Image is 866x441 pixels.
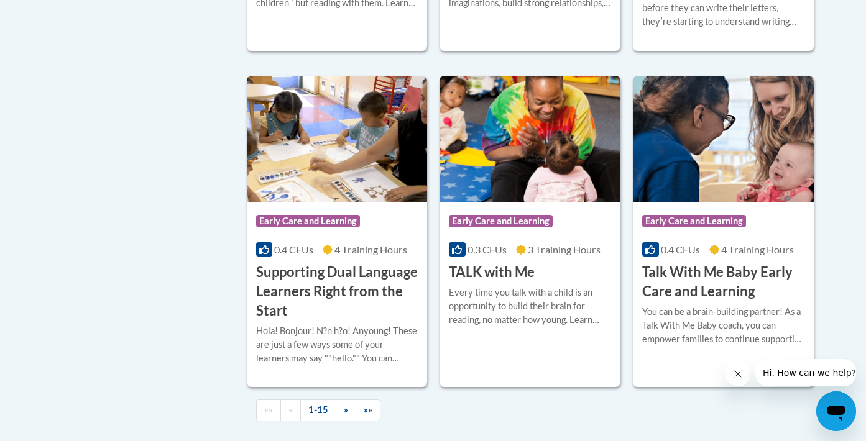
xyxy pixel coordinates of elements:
a: End [356,399,380,421]
img: Course Logo [633,76,814,202]
h3: Talk With Me Baby Early Care and Learning [642,263,804,301]
img: Course Logo [440,76,620,202]
span: Early Care and Learning [449,215,553,227]
span: « [288,404,293,415]
iframe: Message from company [755,359,856,386]
span: 0.4 CEUs [274,243,313,255]
a: 1-15 [300,399,336,421]
span: «« [264,404,273,415]
div: Every time you talk with a child is an opportunity to build their brain for reading, no matter ho... [449,286,611,327]
iframe: Button to launch messaging window [816,391,856,431]
span: 4 Training Hours [334,243,407,255]
img: Course Logo [247,76,428,202]
h3: Supporting Dual Language Learners Right from the Start [256,263,418,320]
div: Hola! Bonjour! N?n h?o! Anyoung! These are just a few ways some of your learners may say ""hello.... [256,324,418,365]
span: Early Care and Learning [642,215,746,227]
a: Begining [256,399,281,421]
span: Early Care and Learning [256,215,360,227]
span: 0.4 CEUs [661,243,700,255]
span: 3 Training Hours [528,243,601,255]
h3: TALK with Me [449,263,535,282]
a: Course LogoEarly Care and Learning0.4 CEUs4 Training Hours Supporting Dual Language Learners Righ... [247,76,428,387]
a: Course LogoEarly Care and Learning0.4 CEUs4 Training Hours Talk With Me Baby Early Care and Learn... [633,76,814,387]
div: You can be a brain-building partner! As a Talk With Me Baby coach, you can empower families to co... [642,305,804,346]
a: Course LogoEarly Care and Learning0.3 CEUs3 Training Hours TALK with MeEvery time you talk with a... [440,76,620,387]
iframe: Close message [726,361,750,386]
span: 4 Training Hours [721,243,794,255]
a: Next [336,399,356,421]
a: Previous [280,399,301,421]
span: »» [364,404,372,415]
span: 0.3 CEUs [468,243,507,255]
span: » [344,404,348,415]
